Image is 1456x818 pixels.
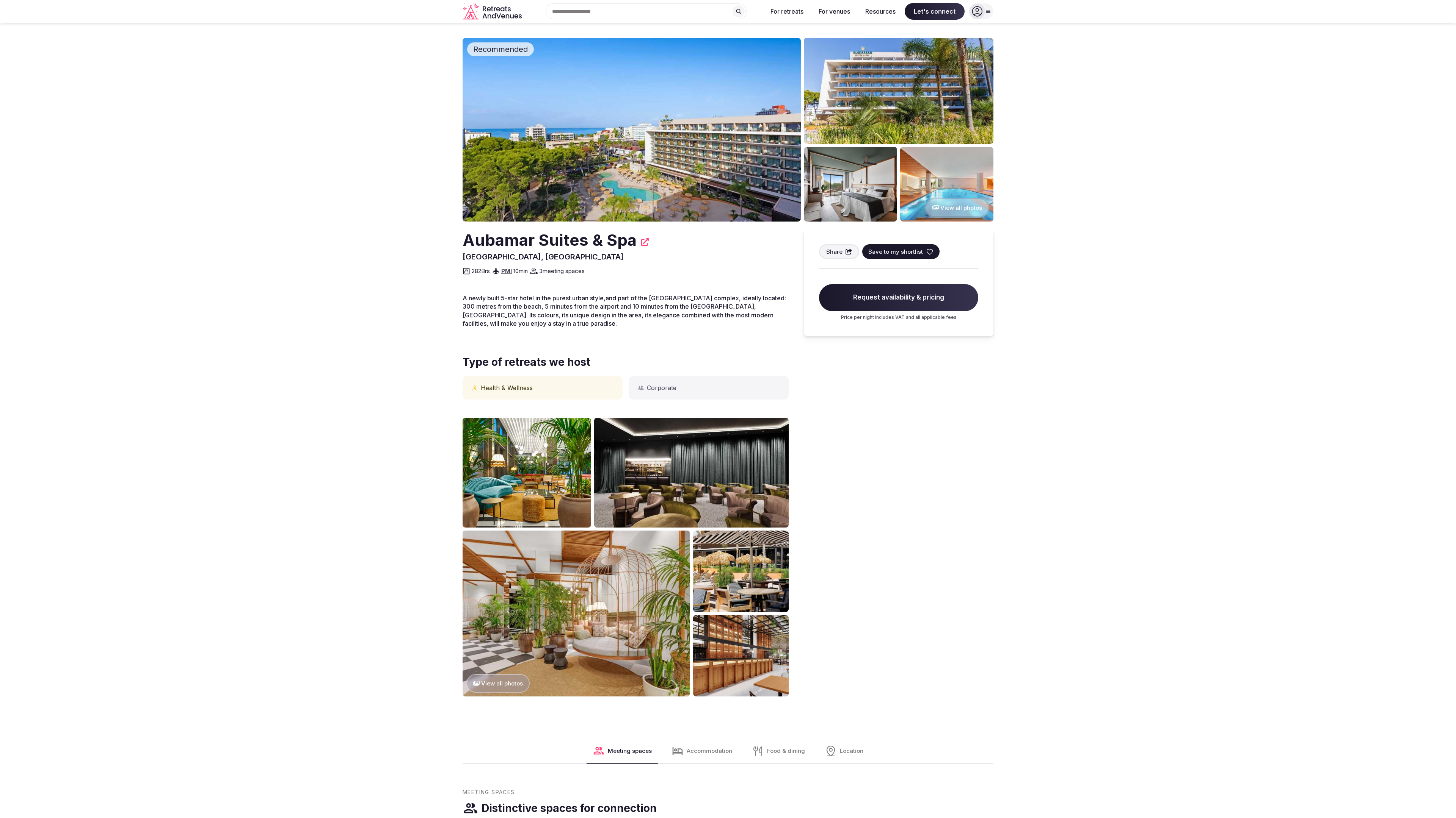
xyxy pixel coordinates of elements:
[463,252,624,261] span: [GEOGRAPHIC_DATA], [GEOGRAPHIC_DATA]
[501,267,512,275] a: PMI
[463,229,637,251] h2: Aubamar Suites & Spa
[840,747,863,755] span: Location
[767,747,805,755] span: Food & dining
[819,314,978,321] p: Price per night includes VAT and all applicable fees
[463,3,523,20] svg: Retreats and Venues company logo
[463,531,690,696] img: Venue gallery photo
[868,248,923,256] span: Save to my shortlist
[819,284,978,311] span: Request availability & pricing
[594,418,789,528] img: Venue gallery photo
[905,3,965,20] span: Let's connect
[463,788,515,796] span: Meeting Spaces
[608,747,652,755] span: Meeting spaces
[925,198,990,218] button: View all photos
[463,3,523,20] a: Visit the homepage
[859,3,902,20] button: Resources
[539,267,585,275] span: 3 meeting spaces
[472,385,478,391] button: Physical and mental health icon tooltip
[513,267,528,275] span: 10 min
[463,418,591,528] img: Venue gallery photo
[463,38,801,222] img: Venue cover photo
[819,244,859,259] button: Share
[900,147,993,222] img: Venue gallery photo
[826,248,843,256] span: Share
[804,38,993,144] img: Venue gallery photo
[472,267,490,275] span: 282 Brs
[804,147,897,222] img: Venue gallery photo
[862,244,940,259] button: Save to my shortlist
[693,531,789,612] img: Venue gallery photo
[466,674,530,693] button: View all photos
[813,3,856,20] button: For venues
[638,385,644,391] button: Social and business icon tooltip
[687,747,732,755] span: Accommodation
[470,44,531,55] span: Recommended
[482,801,657,816] h3: Distinctive spaces for connection
[693,615,789,696] img: Venue gallery photo
[463,355,789,370] span: Type of retreats we host
[467,42,534,56] div: Recommended
[764,3,810,20] button: For retreats
[463,294,786,327] span: A newly built 5-star hotel in the purest urban style,and part of the [GEOGRAPHIC_DATA] complex, i...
